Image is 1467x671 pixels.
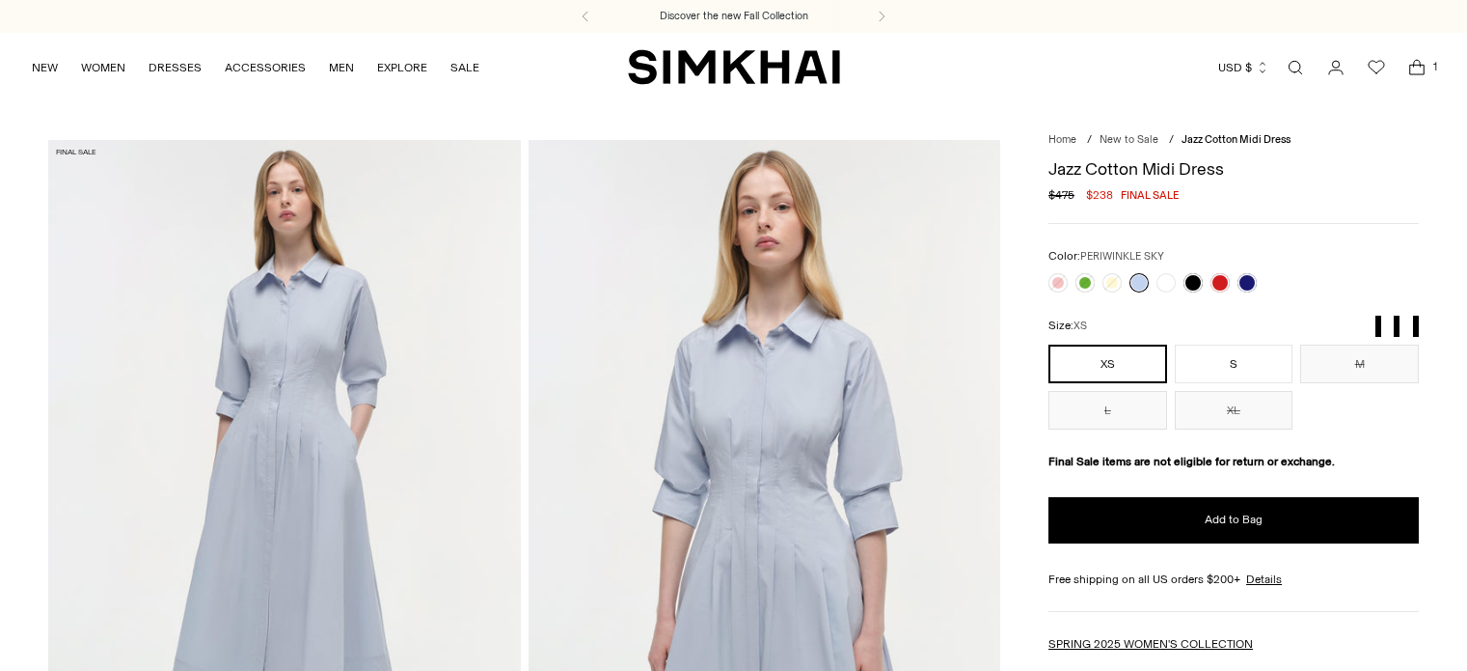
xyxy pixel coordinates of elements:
div: / [1169,132,1174,149]
a: MEN [329,46,354,89]
a: NEW [32,46,58,89]
a: Discover the new Fall Collection [660,9,808,24]
button: L [1048,391,1167,430]
a: Wishlist [1357,48,1396,87]
span: Add to Bag [1205,512,1263,528]
a: WOMEN [81,46,125,89]
nav: breadcrumbs [1048,132,1419,149]
span: PERIWINKLE SKY [1080,250,1164,263]
span: 1 [1426,58,1444,75]
span: Jazz Cotton Midi Dress [1182,133,1290,146]
a: SALE [450,46,479,89]
label: Size: [1048,317,1087,335]
button: Add to Bag [1048,497,1419,544]
label: Color: [1048,247,1164,266]
a: SIMKHAI [628,48,840,86]
button: XS [1048,345,1167,383]
a: DRESSES [149,46,202,89]
button: USD $ [1218,46,1269,89]
a: SPRING 2025 WOMEN'S COLLECTION [1048,637,1253,651]
a: Open search modal [1276,48,1315,87]
a: New to Sale [1100,133,1158,146]
a: Home [1048,133,1076,146]
h1: Jazz Cotton Midi Dress [1048,160,1419,178]
div: / [1087,132,1092,149]
button: XL [1175,391,1293,430]
s: $475 [1048,186,1074,204]
button: M [1300,345,1419,383]
button: S [1175,345,1293,383]
a: EXPLORE [377,46,427,89]
span: XS [1073,320,1087,332]
a: ACCESSORIES [225,46,306,89]
a: Details [1246,571,1282,588]
a: Go to the account page [1317,48,1355,87]
strong: Final Sale items are not eligible for return or exchange. [1048,455,1335,468]
span: $238 [1086,186,1113,204]
div: Free shipping on all US orders $200+ [1048,571,1419,588]
a: Open cart modal [1398,48,1436,87]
